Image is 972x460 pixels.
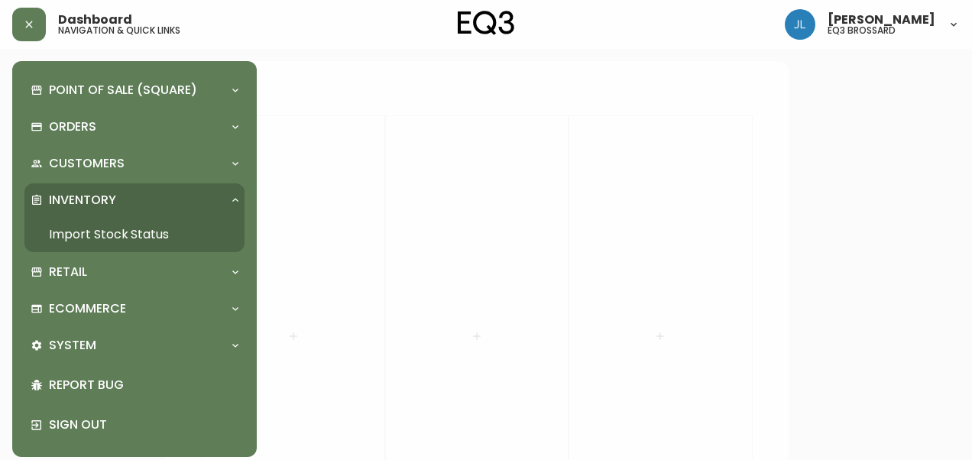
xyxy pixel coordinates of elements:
[458,11,514,35] img: logo
[49,300,126,317] p: Ecommerce
[49,155,125,172] p: Customers
[828,14,935,26] span: [PERSON_NAME]
[24,329,245,362] div: System
[828,26,896,35] h5: eq3 brossard
[24,365,245,405] div: Report Bug
[24,147,245,180] div: Customers
[24,183,245,217] div: Inventory
[49,416,238,433] p: Sign Out
[49,337,96,354] p: System
[785,9,815,40] img: 4c684eb21b92554db63a26dcce857022
[49,192,116,209] p: Inventory
[49,264,87,280] p: Retail
[24,292,245,326] div: Ecommerce
[24,217,245,252] a: Import Stock Status
[24,405,245,445] div: Sign Out
[49,82,197,99] p: Point of Sale (Square)
[49,118,96,135] p: Orders
[49,377,238,394] p: Report Bug
[58,26,180,35] h5: navigation & quick links
[58,14,132,26] span: Dashboard
[24,73,245,107] div: Point of Sale (Square)
[24,255,245,289] div: Retail
[24,110,245,144] div: Orders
